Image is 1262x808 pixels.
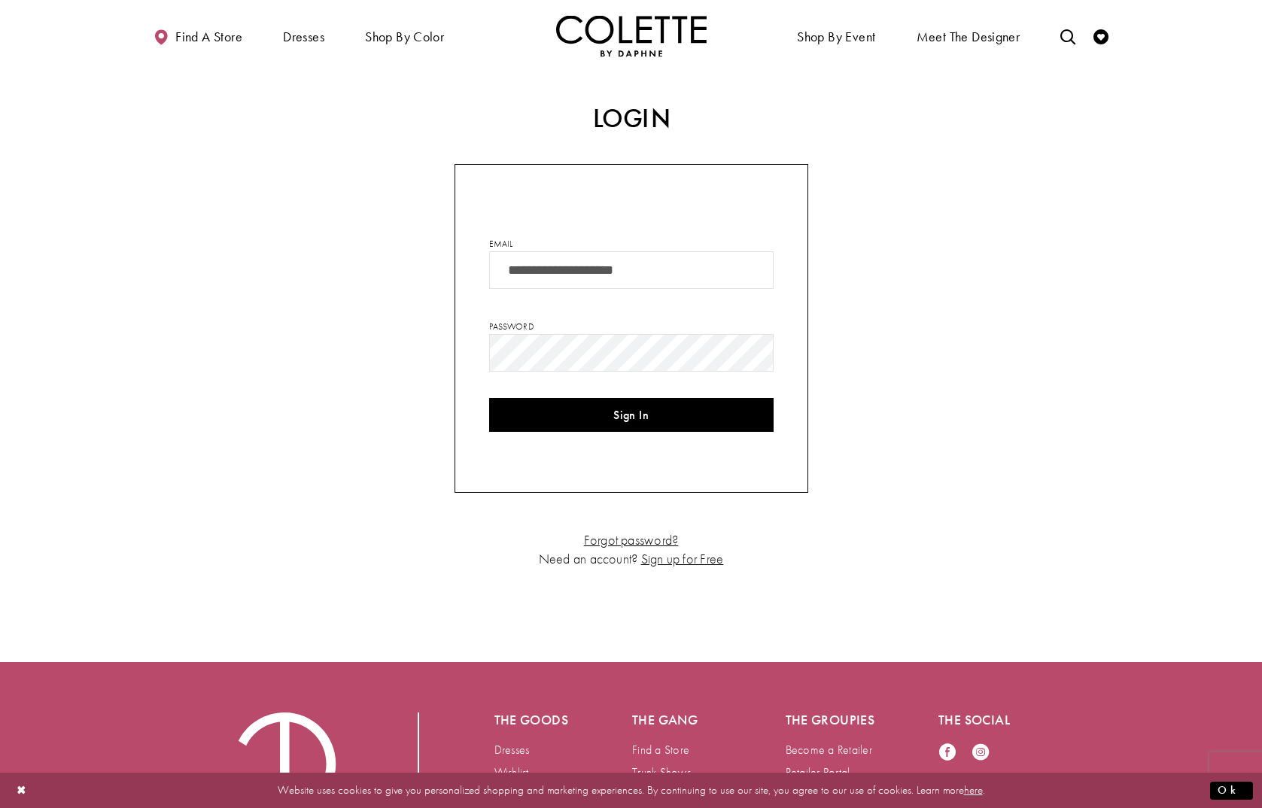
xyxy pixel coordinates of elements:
span: Shop By Event [793,15,879,56]
h5: The social [938,712,1032,728]
label: Password [489,320,534,333]
a: Toggle search [1057,15,1079,56]
h5: The goods [494,712,573,728]
span: Dresses [283,29,324,44]
ul: Follow us [931,735,1012,806]
span: Shop By Event [797,29,875,44]
h2: Login [312,104,951,134]
a: Retailer Portal [786,764,850,780]
a: Dresses [494,742,530,758]
a: Meet the designer [913,15,1024,56]
span: Shop by color [361,15,448,56]
a: Trunk Shows [632,764,691,780]
a: here [964,782,983,797]
a: Sign up for Free [641,550,724,567]
a: Check Wishlist [1090,15,1112,56]
button: Submit Dialog [1210,781,1253,800]
h5: The groupies [786,712,879,728]
a: Become a Retailer [786,742,872,758]
a: Visit our Instagram - Opens in new tab [972,743,990,763]
a: Forgot password? [584,531,679,548]
button: Close Dialog [9,777,35,803]
a: Find a store [150,15,246,56]
a: Visit Home Page [556,15,707,56]
a: Find a Store [632,742,689,758]
a: Wishlist [494,764,529,780]
span: Find a store [175,29,242,44]
h5: The gang [632,712,725,728]
p: Website uses cookies to give you personalized shopping and marketing experiences. By continuing t... [108,780,1154,800]
span: Need an account? [539,550,638,567]
span: Shop by color [365,29,444,44]
span: Meet the designer [917,29,1020,44]
label: Email [489,237,513,251]
span: Dresses [279,15,328,56]
img: Colette by Daphne [556,15,707,56]
button: Sign In [489,398,774,432]
a: Visit our Facebook - Opens in new tab [938,743,956,763]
